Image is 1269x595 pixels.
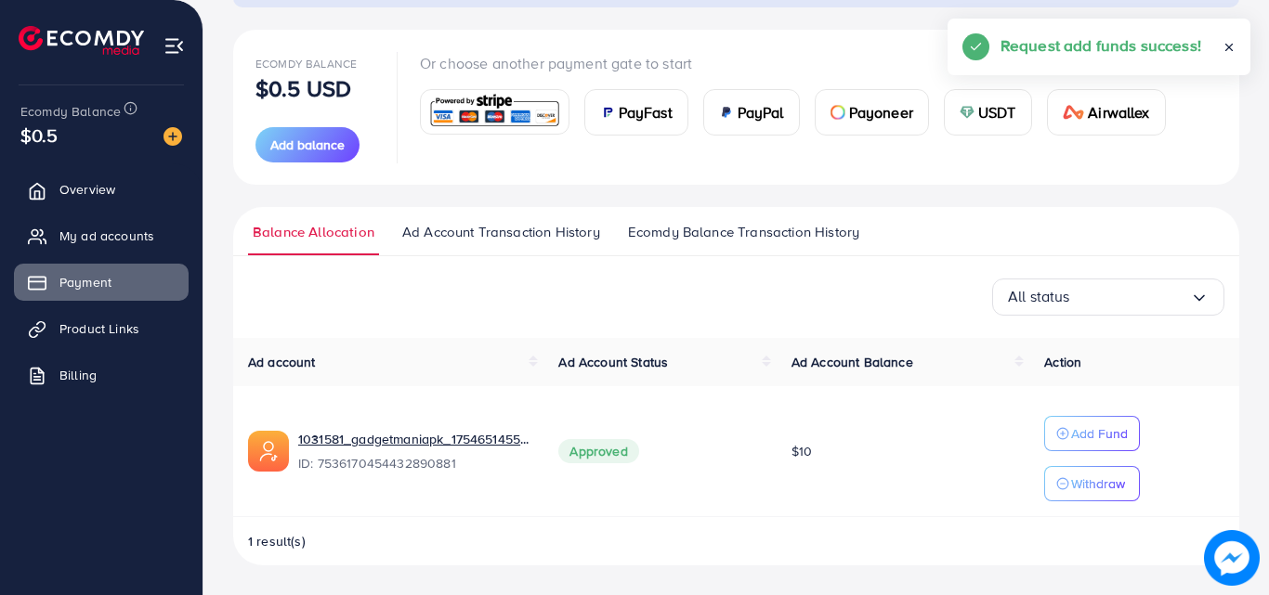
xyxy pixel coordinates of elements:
span: Action [1044,353,1081,371]
div: <span class='underline'>1031581_gadgetmaniapk_1754651455109</span></br>7536170454432890881 [298,430,529,472]
img: card [831,105,845,120]
span: $0.5 [20,122,59,149]
span: Add balance [270,136,345,154]
img: image [164,127,182,146]
img: card [426,92,563,132]
span: ID: 7536170454432890881 [298,454,529,472]
input: Search for option [1070,282,1190,311]
span: Payment [59,273,111,291]
span: Ad Account Balance [791,353,913,371]
span: Approved [558,439,638,463]
img: card [600,105,615,120]
button: Withdraw [1044,466,1140,501]
a: cardPayFast [584,89,688,136]
img: logo [19,26,144,55]
span: 1 result(s) [248,532,306,550]
a: Overview [14,171,189,208]
h5: Request add funds success! [1001,33,1201,58]
span: Billing [59,366,97,384]
a: cardUSDT [944,89,1032,136]
span: Ecomdy Balance Transaction History [628,222,859,242]
span: Payoneer [849,101,913,123]
span: My ad accounts [59,226,154,245]
p: Withdraw [1071,472,1125,495]
span: Balance Allocation [253,222,374,242]
a: 1031581_gadgetmaniapk_1754651455109 [298,430,529,448]
button: Add balance [255,127,360,162]
span: Product Links [59,319,139,338]
div: Search for option [992,278,1224,316]
img: menu [164,35,185,57]
img: ic-ads-acc.e4c84228.svg [248,431,289,472]
a: cardPayPal [703,89,800,136]
span: $10 [791,442,812,460]
span: Ad Account Transaction History [402,222,600,242]
p: Or choose another payment gate to start [420,52,1181,74]
p: Add Fund [1071,422,1128,445]
span: Airwallex [1088,101,1149,123]
a: My ad accounts [14,217,189,254]
p: $0.5 USD [255,77,351,99]
img: card [719,105,734,120]
span: All status [1008,282,1070,311]
span: Overview [59,180,115,199]
img: card [1063,105,1085,120]
a: Payment [14,264,189,301]
a: Product Links [14,310,189,347]
span: PayFast [619,101,673,123]
a: cardPayoneer [815,89,929,136]
span: PayPal [738,101,784,123]
span: USDT [978,101,1016,123]
img: card [960,105,975,120]
a: cardAirwallex [1047,89,1166,136]
span: Ecomdy Balance [255,56,357,71]
span: Ad Account Status [558,353,668,371]
span: Ad account [248,353,316,371]
button: Add Fund [1044,416,1140,451]
a: card [420,89,569,135]
span: Ecomdy Balance [20,102,121,121]
img: image [1204,530,1260,586]
a: Billing [14,356,189,394]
